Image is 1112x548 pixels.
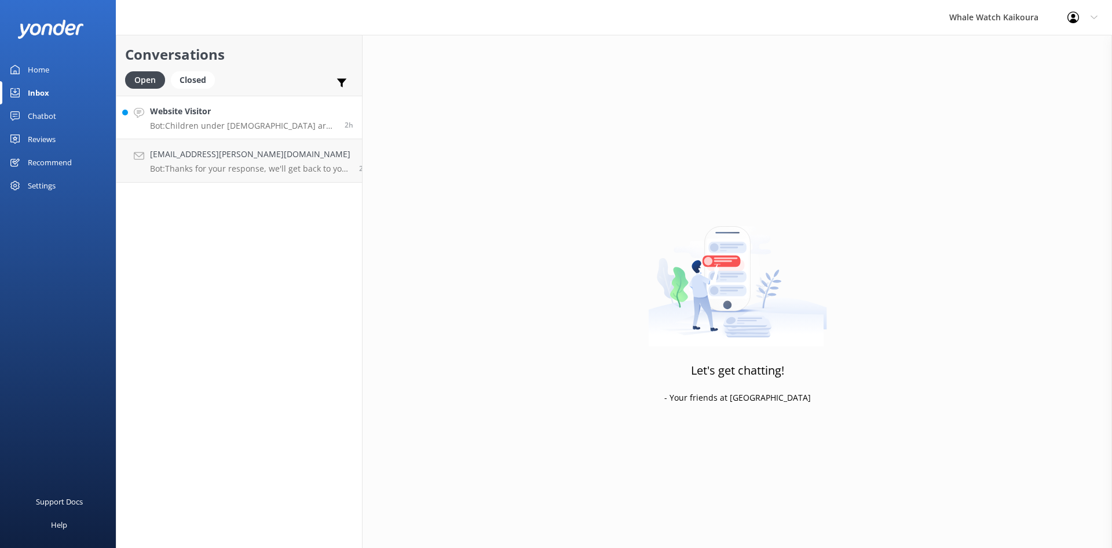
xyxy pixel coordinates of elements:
[28,128,56,151] div: Reviews
[125,71,165,89] div: Open
[116,96,362,139] a: Website VisitorBot:Children under [DEMOGRAPHIC_DATA] are not permitted on our tours. In some case...
[171,73,221,86] a: Closed
[345,120,353,130] span: Aug 24 2025 12:18pm (UTC +12:00) Pacific/Auckland
[150,121,336,131] p: Bot: Children under [DEMOGRAPHIC_DATA] are not permitted on our tours. In some cases, the minimum...
[28,81,49,104] div: Inbox
[28,104,56,128] div: Chatbot
[28,58,49,81] div: Home
[51,513,67,536] div: Help
[150,105,336,118] h4: Website Visitor
[116,139,362,183] a: [EMAIL_ADDRESS][PERSON_NAME][DOMAIN_NAME]Bot:Thanks for your response, we'll get back to you as s...
[36,490,83,513] div: Support Docs
[150,164,350,174] p: Bot: Thanks for your response, we'll get back to you as soon as we can during opening hours.
[359,164,372,173] span: Aug 23 2025 06:34pm (UTC +12:00) Pacific/Auckland
[28,151,72,174] div: Recommend
[664,391,811,404] p: - Your friends at [GEOGRAPHIC_DATA]
[28,174,56,197] div: Settings
[171,71,215,89] div: Closed
[125,43,353,66] h2: Conversations
[17,20,84,39] img: yonder-white-logo.png
[691,361,784,380] h3: Let's get chatting!
[150,148,350,161] h4: [EMAIL_ADDRESS][PERSON_NAME][DOMAIN_NAME]
[125,73,171,86] a: Open
[648,202,827,347] img: artwork of a man stealing a conversation from at giant smartphone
